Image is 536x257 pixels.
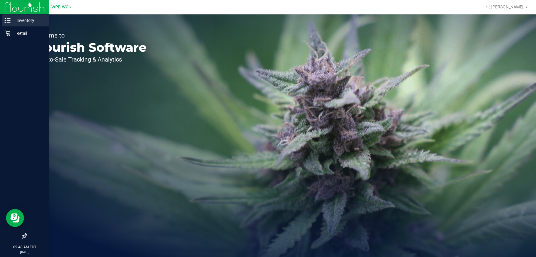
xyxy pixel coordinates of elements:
[3,250,47,254] p: [DATE]
[5,17,11,23] inline-svg: Inventory
[5,30,11,36] inline-svg: Retail
[486,5,525,9] span: Hi, [PERSON_NAME]!
[11,30,47,37] p: Retail
[32,56,147,62] p: Seed-to-Sale Tracking & Analytics
[32,32,147,38] p: Welcome to
[51,5,68,10] span: WPB WC
[32,41,147,53] p: Flourish Software
[11,17,47,24] p: Inventory
[3,244,47,250] p: 09:48 AM EDT
[6,209,24,227] iframe: Resource center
